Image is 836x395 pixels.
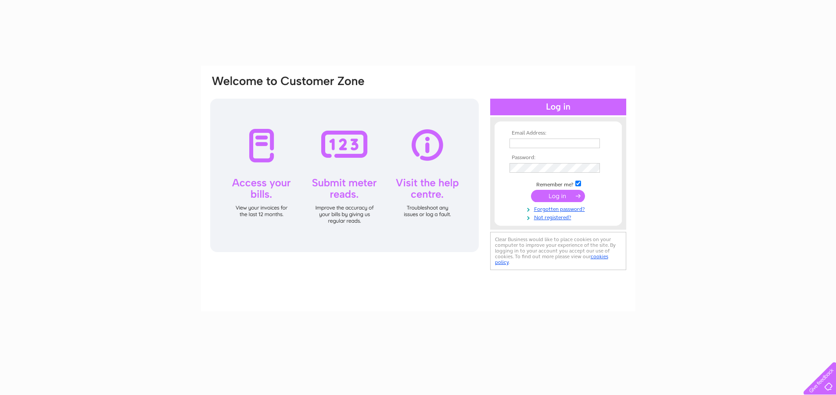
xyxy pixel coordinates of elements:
th: Email Address: [507,130,609,136]
a: Forgotten password? [509,204,609,213]
th: Password: [507,155,609,161]
a: cookies policy [495,253,608,265]
input: Submit [531,190,585,202]
td: Remember me? [507,179,609,188]
a: Not registered? [509,213,609,221]
div: Clear Business would like to place cookies on your computer to improve your experience of the sit... [490,232,626,270]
